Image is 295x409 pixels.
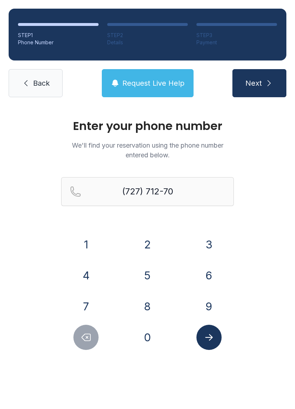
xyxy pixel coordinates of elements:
div: STEP 3 [196,32,277,39]
h1: Enter your phone number [61,120,234,132]
button: 1 [73,232,99,257]
button: Delete number [73,325,99,350]
button: 9 [196,294,222,319]
div: Phone Number [18,39,99,46]
button: 7 [73,294,99,319]
div: Details [107,39,188,46]
div: STEP 1 [18,32,99,39]
button: Submit lookup form [196,325,222,350]
button: 0 [135,325,160,350]
button: 3 [196,232,222,257]
button: 6 [196,263,222,288]
div: Payment [196,39,277,46]
div: STEP 2 [107,32,188,39]
span: Back [33,78,50,88]
p: We'll find your reservation using the phone number entered below. [61,140,234,160]
button: 8 [135,294,160,319]
button: 2 [135,232,160,257]
input: Reservation phone number [61,177,234,206]
span: Next [245,78,262,88]
span: Request Live Help [122,78,185,88]
button: 4 [73,263,99,288]
button: 5 [135,263,160,288]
